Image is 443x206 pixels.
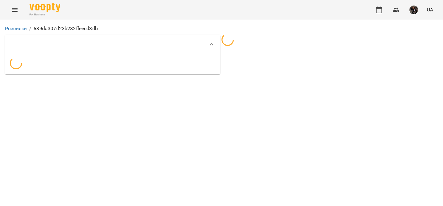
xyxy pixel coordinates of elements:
[5,26,27,31] a: Розсилки
[7,2,22,17] button: Menu
[30,13,60,17] span: For Business
[427,6,433,13] span: UA
[409,6,418,14] img: 8463428bc87f36892c86bf66b209d685.jpg
[5,25,438,32] nav: breadcrumb
[29,25,31,32] li: /
[30,3,60,12] img: Voopty Logo
[424,4,436,15] button: UA
[34,25,98,32] p: 689da307d23b282ffeecd3db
